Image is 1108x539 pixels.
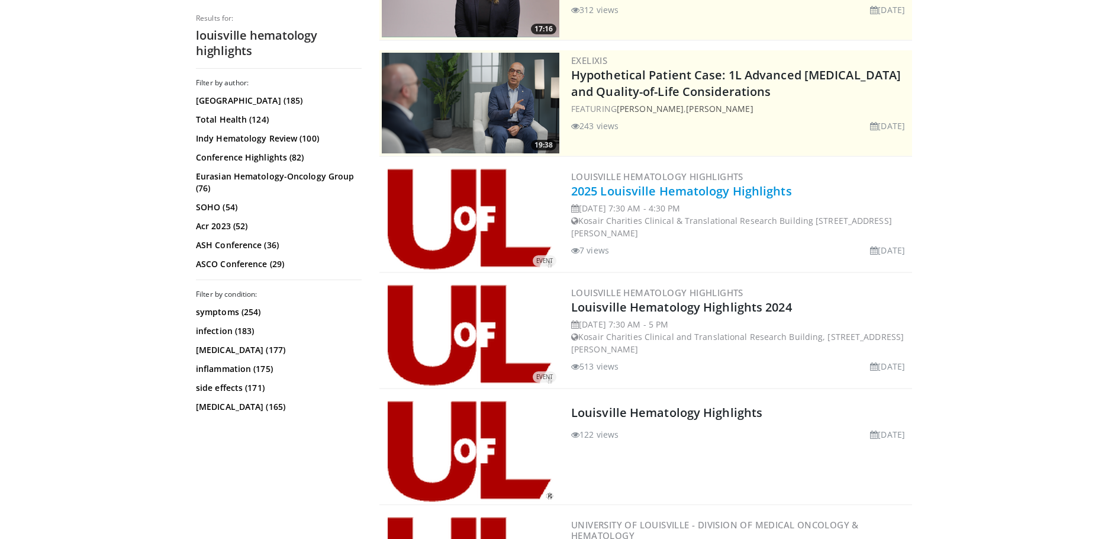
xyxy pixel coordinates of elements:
a: Louisville Hematology Highlights [571,287,743,299]
img: 5d3ed0cf-fb67-463b-8d93-5f6fc429c577.png.300x170_q85_autocrop_double_scale_upscale_version-0.2.png [388,285,553,386]
a: Hypothetical Patient Case: 1L Advanced [MEDICAL_DATA] and Quality-of-Life Considerations [571,67,901,100]
small: EVENT [536,373,553,381]
span: 17:16 [531,24,556,34]
a: [PERSON_NAME] [617,103,684,114]
a: Louisville Hematology Highlights 2024 [571,299,792,315]
a: Acr 2023 (52) [196,220,359,232]
span: 19:38 [531,140,556,150]
a: symptoms (254) [196,306,359,318]
div: [DATE] 7:30 AM - 5 PM Kosair Charities Clinical and Translational Research Building, [STREET_ADDR... [571,318,910,355]
a: Conference Highlights (82) [196,152,359,163]
li: [DATE] [870,4,905,16]
a: Exelixis [571,54,607,66]
img: Louisville Hematology Highlights [388,401,553,502]
li: 122 views [571,428,619,441]
a: 19:38 [382,53,559,153]
div: [DATE] 7:30 AM - 4:30 PM Kosair Charities Clinical & Translational Research Building [STREET_ADDR... [571,202,910,239]
a: Louisville Hematology Highlights [571,171,743,182]
p: Results for: [196,14,362,23]
a: 2025 Louisville Hematology Highlights [571,183,792,199]
small: EVENT [536,257,553,265]
a: EVENT [382,285,559,386]
h2: louisville hematology highlights [196,28,362,59]
li: [DATE] [870,360,905,373]
a: EVENT [382,169,559,269]
a: Total Health (124) [196,114,359,126]
li: [DATE] [870,244,905,256]
li: [DATE] [870,120,905,132]
h3: Filter by condition: [196,290,362,299]
a: ASCO Conference (29) [196,258,359,270]
a: Louisville Hematology Highlights [571,405,762,421]
li: 312 views [571,4,619,16]
li: 513 views [571,360,619,373]
a: side effects (171) [196,382,359,394]
a: [MEDICAL_DATA] (165) [196,401,359,413]
a: [MEDICAL_DATA] (177) [196,344,359,356]
div: FEATURING , [571,102,910,115]
a: infection (183) [196,325,359,337]
a: inflammation (175) [196,363,359,375]
a: SOHO (54) [196,201,359,213]
h3: Filter by author: [196,78,362,88]
a: Eurasian Hematology-Oncology Group (76) [196,171,359,194]
img: 5d3ed0cf-fb67-463b-8d93-5f6fc429c577.png.300x170_q85_autocrop_double_scale_upscale_version-0.2.png [388,169,553,269]
li: 7 views [571,244,609,256]
a: Indy Hematology Review (100) [196,133,359,145]
a: [PERSON_NAME] [686,103,753,114]
img: 7f860e55-decd-49ee-8c5f-da08edcb9540.png.300x170_q85_crop-smart_upscale.png [382,53,559,153]
a: ASH Conference (36) [196,239,359,251]
a: [GEOGRAPHIC_DATA] (185) [196,95,359,107]
li: 243 views [571,120,619,132]
li: [DATE] [870,428,905,441]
